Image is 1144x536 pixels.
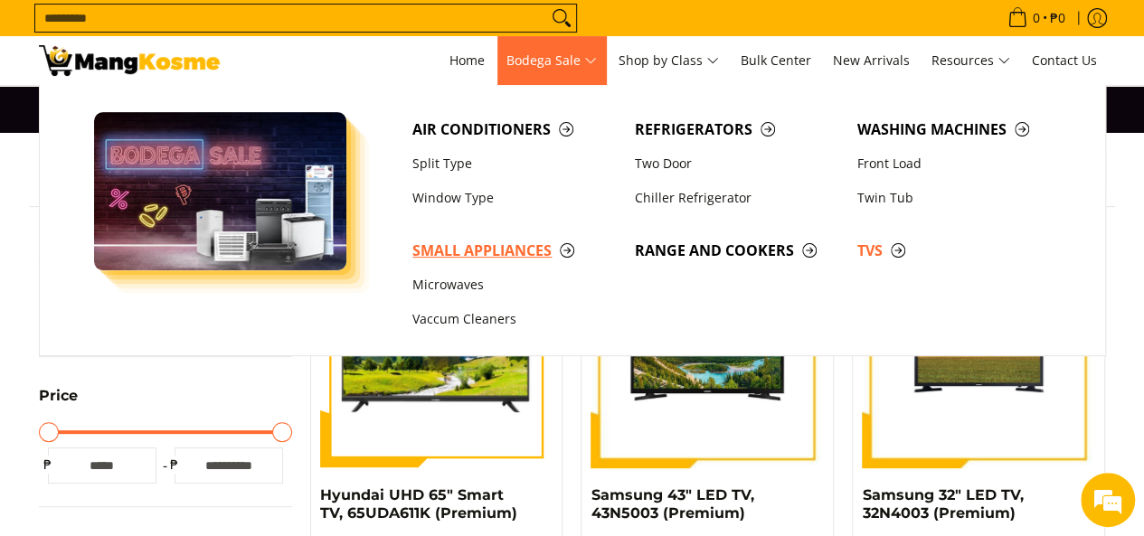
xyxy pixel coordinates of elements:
span: TVs [857,240,1062,262]
a: New Arrivals [824,36,919,85]
summary: Open [39,389,78,417]
div: Minimize live chat window [297,9,340,52]
a: Home [440,36,494,85]
button: Search [547,5,576,32]
img: TVs - Premium Television Brands l Mang Kosme [39,45,220,76]
span: New Arrivals [833,52,910,69]
a: Contact Us [1023,36,1106,85]
span: ₱0 [1047,12,1068,24]
a: Chiller Refrigerator [626,181,848,215]
span: ₱ [165,456,184,474]
a: Twin Tub [848,181,1071,215]
a: Bulk Center [732,36,820,85]
a: Samsung 43" LED TV, 43N5003 (Premium) [591,486,753,522]
span: Bulk Center [741,52,811,69]
a: Front Load [848,146,1071,181]
span: ₱ [39,456,57,474]
span: We're online! [105,155,250,338]
a: Vaccum Cleaners [403,303,626,337]
textarea: Type your message and hit 'Enter' [9,350,345,413]
a: Resources [922,36,1019,85]
span: Price [39,389,78,403]
span: • [1002,8,1071,28]
span: Air Conditioners [412,118,617,141]
span: Home [449,52,485,69]
a: Small Appliances [403,233,626,268]
div: Chat with us now [94,101,304,125]
span: Washing Machines [857,118,1062,141]
span: Refrigerators [635,118,839,141]
img: Bodega Sale [94,112,347,270]
a: Microwaves [403,268,626,302]
a: Bodega Sale [497,36,606,85]
a: Range and Cookers [626,233,848,268]
span: Small Appliances [412,240,617,262]
span: Bodega Sale [506,50,597,72]
a: Hyundai UHD 65" Smart TV, 65UDA611K (Premium) [320,486,517,522]
a: Washing Machines [848,112,1071,146]
span: Range and Cookers [635,240,839,262]
a: TVs [848,233,1071,268]
span: 0 [1030,12,1043,24]
a: Shop by Class [610,36,728,85]
a: Air Conditioners [403,112,626,146]
a: Two Door [626,146,848,181]
a: Window Type [403,181,626,215]
span: Resources [931,50,1010,72]
a: Split Type [403,146,626,181]
span: Shop by Class [619,50,719,72]
nav: Main Menu [238,36,1106,85]
span: Contact Us [1032,52,1097,69]
a: Samsung 32" LED TV, 32N4003 (Premium) [862,486,1023,522]
a: Refrigerators [626,112,848,146]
